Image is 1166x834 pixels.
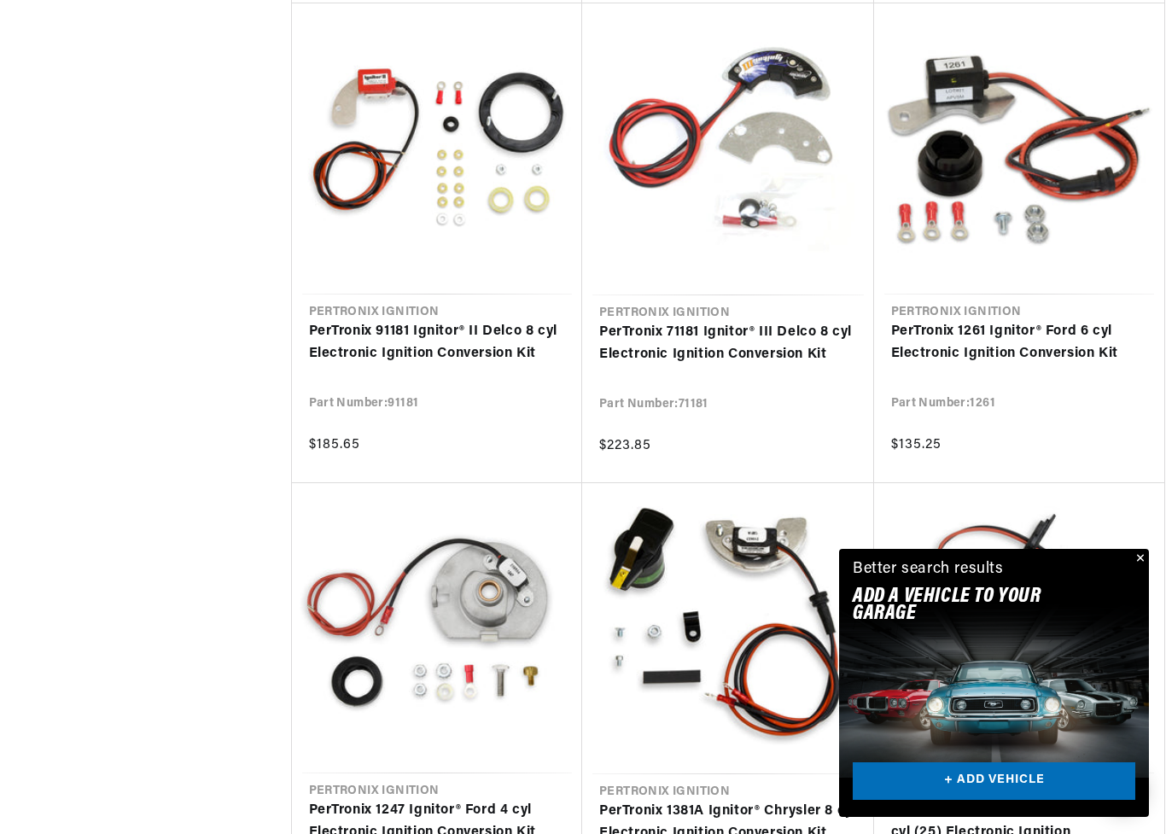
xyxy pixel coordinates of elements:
[1128,549,1149,569] button: Close
[309,321,566,365] a: PerTronix 91181 Ignitor® II Delco 8 cyl Electronic Ignition Conversion Kit
[891,321,1148,365] a: PerTronix 1261 Ignitor® Ford 6 cyl Electronic Ignition Conversion Kit
[853,588,1093,623] h2: Add A VEHICLE to your garage
[853,557,1004,582] div: Better search results
[853,762,1135,801] a: + ADD VEHICLE
[599,322,857,365] a: PerTronix 71181 Ignitor® III Delco 8 cyl Electronic Ignition Conversion Kit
